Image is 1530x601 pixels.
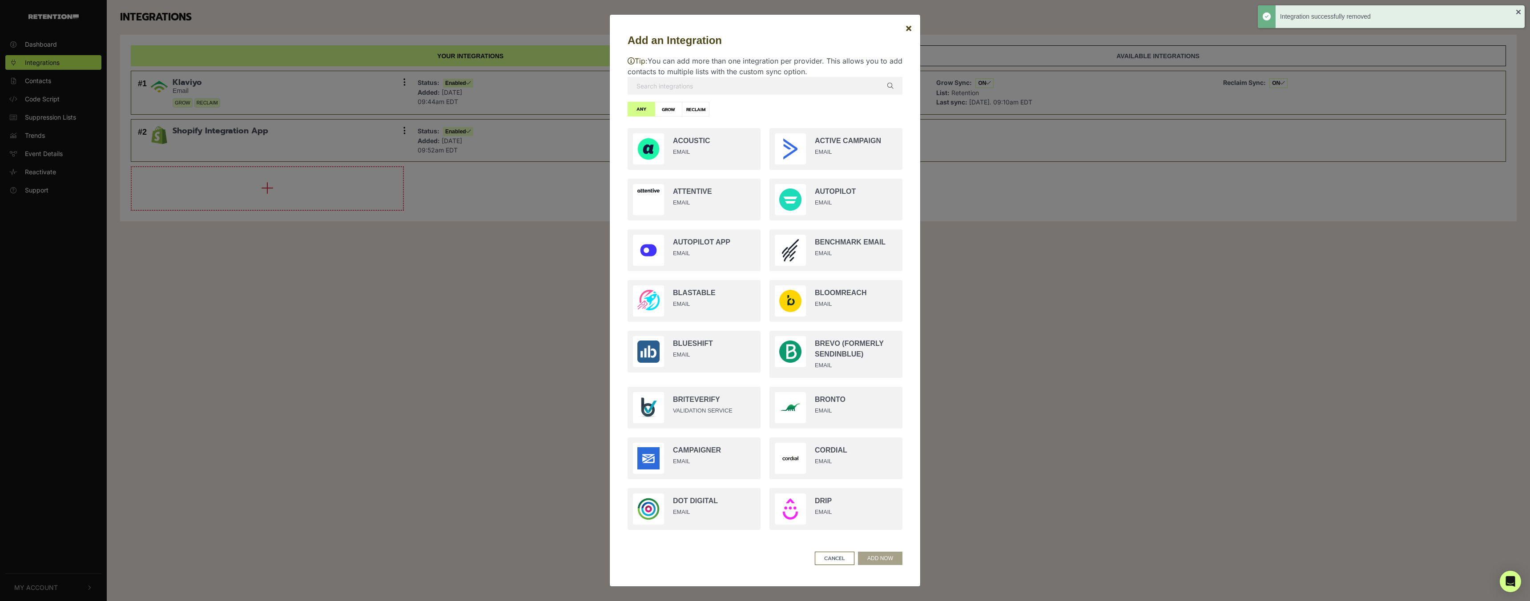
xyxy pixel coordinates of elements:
[628,32,902,48] h5: Add an Integration
[628,56,902,77] p: You can add more than one integration per provider. This allows you to add contacts to multiple l...
[905,21,912,34] span: ×
[628,56,648,65] span: Tip:
[1280,12,1516,21] div: Integration successfully removed
[682,102,709,116] label: RECLAIM
[628,77,902,95] input: Search integrations
[628,102,655,116] label: ANY
[655,102,682,116] label: GROW
[1500,571,1521,592] div: Open Intercom Messenger
[898,16,919,40] button: Close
